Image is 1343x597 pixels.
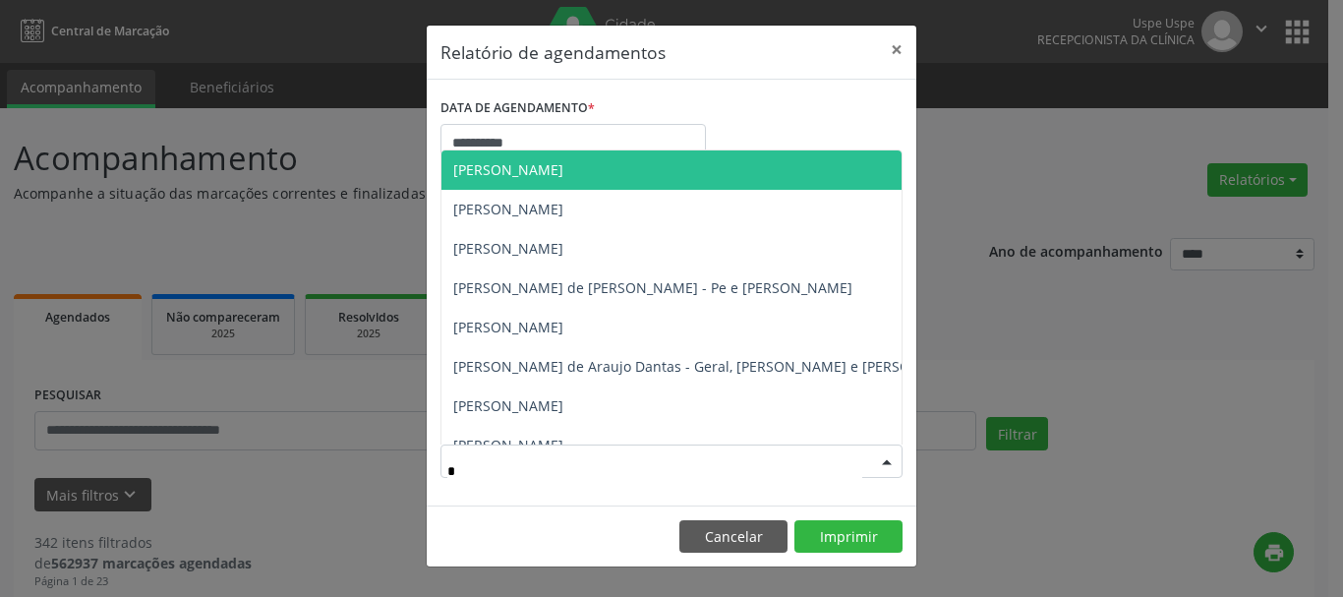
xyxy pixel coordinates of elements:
[453,239,563,258] span: [PERSON_NAME]
[794,520,903,554] button: Imprimir
[453,396,563,415] span: [PERSON_NAME]
[679,520,788,554] button: Cancelar
[877,26,916,74] button: Close
[453,357,972,376] span: [PERSON_NAME] de Araujo Dantas - Geral, [PERSON_NAME] e [PERSON_NAME]
[440,39,666,65] h5: Relatório de agendamentos
[453,436,563,454] span: [PERSON_NAME]
[453,200,563,218] span: [PERSON_NAME]
[453,278,852,297] span: [PERSON_NAME] de [PERSON_NAME] - Pe e [PERSON_NAME]
[453,318,563,336] span: [PERSON_NAME]
[440,93,595,124] label: DATA DE AGENDAMENTO
[453,160,563,179] span: [PERSON_NAME]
